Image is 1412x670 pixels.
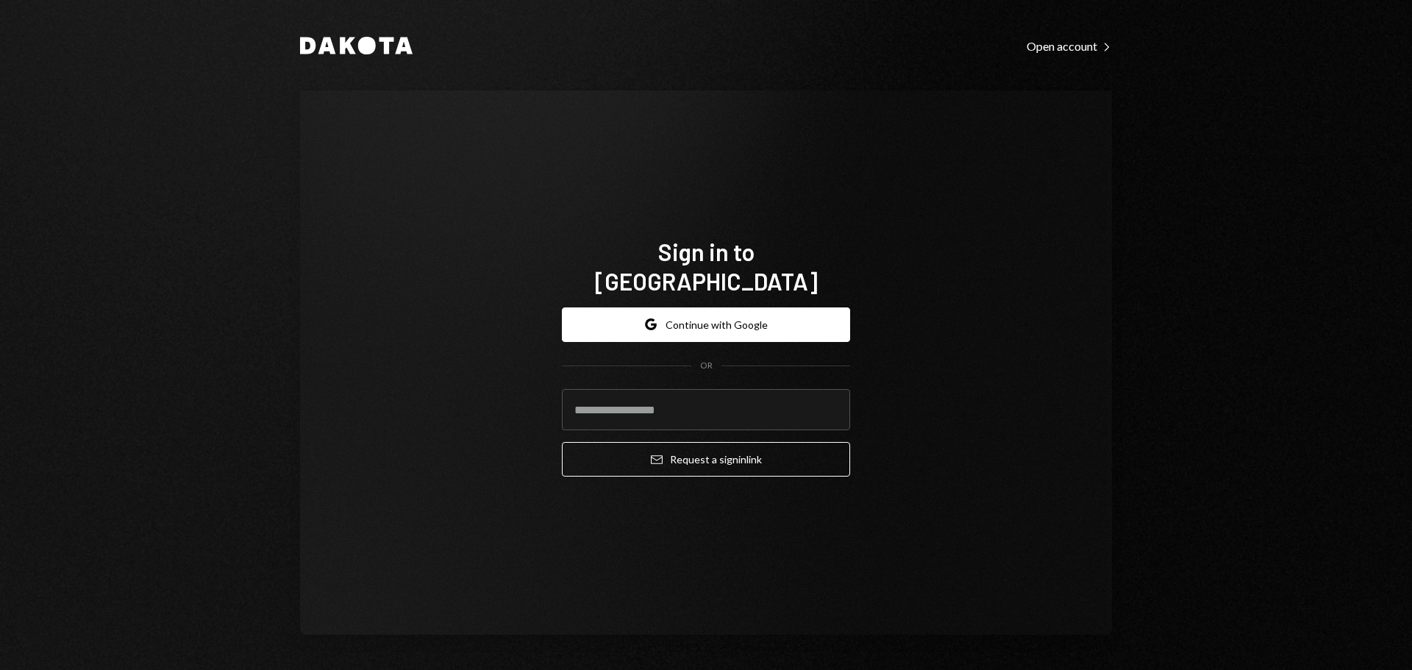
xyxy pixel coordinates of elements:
h1: Sign in to [GEOGRAPHIC_DATA] [562,237,850,296]
button: Request a signinlink [562,442,850,477]
div: OR [700,360,713,372]
div: Open account [1027,39,1112,54]
a: Open account [1027,38,1112,54]
button: Continue with Google [562,307,850,342]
